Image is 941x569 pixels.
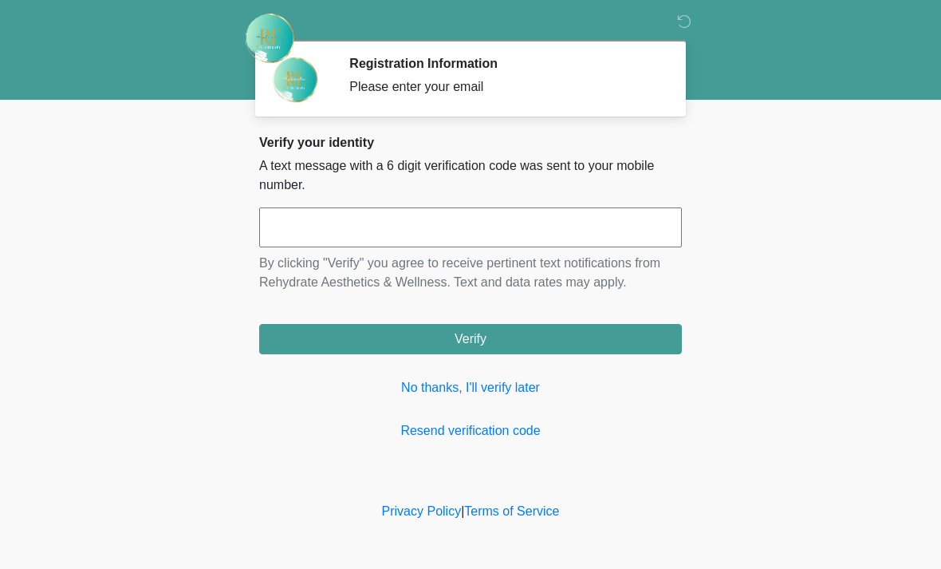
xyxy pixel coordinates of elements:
a: | [461,504,464,518]
a: Privacy Policy [382,504,462,518]
a: No thanks, I'll verify later [259,378,682,397]
button: Verify [259,324,682,354]
a: Resend verification code [259,421,682,441]
a: Terms of Service [464,504,559,518]
p: A text message with a 6 digit verification code was sent to your mobile number. [259,156,682,195]
div: Please enter your email [349,77,658,97]
img: Agent Avatar [271,56,319,104]
img: Rehydrate Aesthetics & Wellness Logo [243,12,296,65]
p: By clicking "Verify" you agree to receive pertinent text notifications from Rehydrate Aesthetics ... [259,254,682,292]
h2: Verify your identity [259,135,682,150]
